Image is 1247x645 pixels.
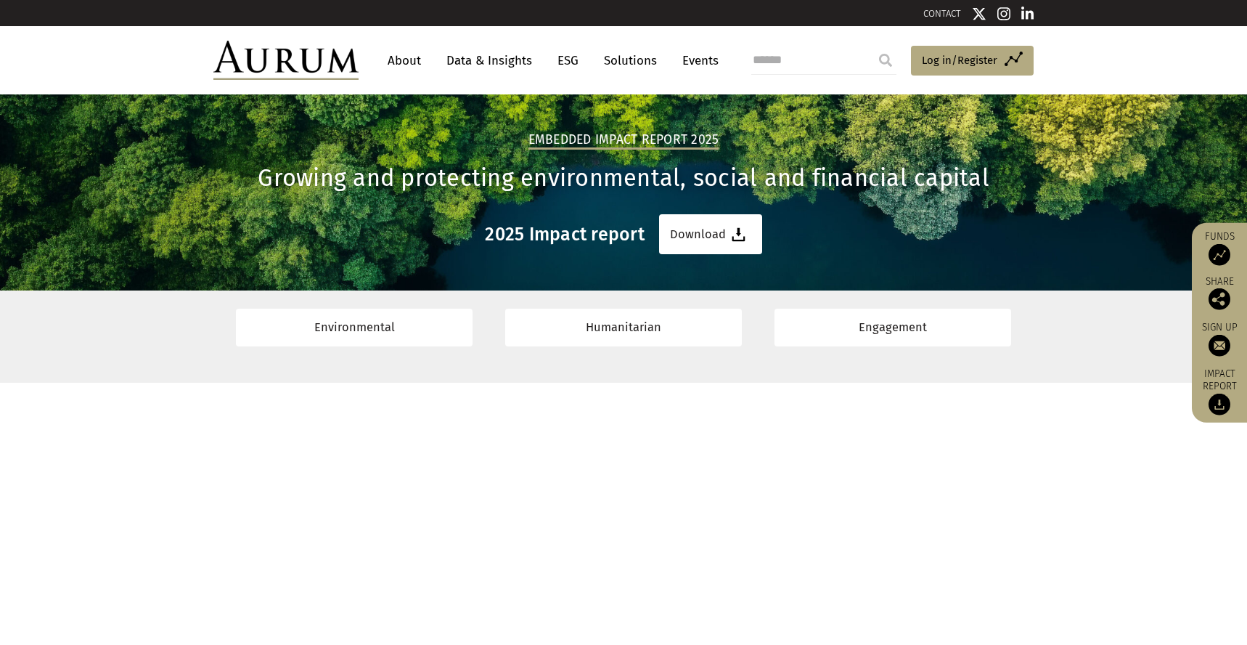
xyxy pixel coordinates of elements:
a: Download [659,214,762,254]
img: Linkedin icon [1021,7,1034,21]
h3: 2025 Impact report [485,224,645,246]
a: Events [675,47,719,74]
h2: Embedded Impact report 2025 [528,132,719,150]
img: Instagram icon [997,7,1010,21]
a: Data & Insights [439,47,539,74]
a: Sign up [1199,321,1240,357]
a: Environmental [236,309,473,346]
a: CONTACT [923,8,961,19]
img: Twitter icon [972,7,986,21]
a: Humanitarian [505,309,742,346]
input: Submit [871,46,900,75]
span: Log in/Register [922,52,997,69]
img: Aurum [213,41,359,80]
img: Access Funds [1209,244,1230,266]
a: About [380,47,428,74]
div: Share [1199,277,1240,310]
a: Solutions [597,47,664,74]
img: Sign up to our newsletter [1209,335,1230,357]
img: Share this post [1209,288,1230,310]
a: Engagement [774,309,1011,346]
a: ESG [550,47,586,74]
a: Funds [1199,230,1240,266]
h1: Growing and protecting environmental, social and financial capital [213,164,1034,192]
a: Log in/Register [911,46,1034,76]
a: Impact report [1199,368,1240,415]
